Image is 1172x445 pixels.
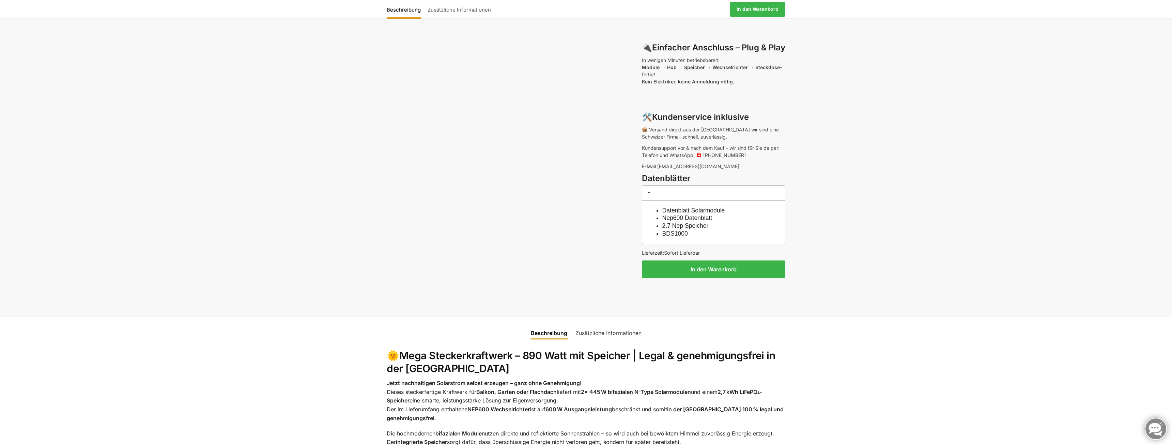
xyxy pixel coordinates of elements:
h3: 🛠️ [642,111,785,123]
a: BDS1000 [662,230,688,237]
strong: Balkon, Garten oder Flachdach [476,388,557,395]
h2: 🌞 [387,349,785,375]
span: Lieferzeit: [642,250,700,256]
strong: Module → Hub → Speicher → Wechselrichter → Steckdose [642,64,780,70]
p: Dieses steckerfertige Kraftwerk für liefert mit und einem eine smarte, leistungsstarke Lösung zur... [387,379,785,423]
a: Beschreibung [527,325,571,341]
button: In den Warenkorb [642,260,785,278]
a: Beschreibung [387,1,424,17]
strong: in der [GEOGRAPHIC_DATA] 100 % legal und genehmigungsfrei [387,406,784,422]
strong: 2x 445 W bifazialen N-Type Solarmodulen [581,388,691,395]
strong: bifazialen Module [435,430,482,437]
a: In den Warenkorb [730,2,785,17]
a: Nep600 Datenblatt [662,214,712,221]
h3: Datenblätter [642,173,785,185]
p: E-Mail [EMAIL_ADDRESS][DOMAIN_NAME] [642,163,785,170]
strong: Mega Steckerkraftwerk – 890 Watt mit Speicher | Legal & genehmigungsfrei in der [GEOGRAPHIC_DATA] [387,349,775,375]
strong: Kundenservice inklusive [652,112,749,122]
strong: Kein Elektriker, keine Anmeldung nötig. [642,79,734,84]
span: Sofort Lieferbar [664,250,700,256]
p: 📦 Versand direkt aus der [GEOGRAPHIC_DATA] wir sind eine Schweizer Firma– schnell, zuverlässig. [642,126,785,140]
strong: 600 W Ausgangsleistung [545,406,612,413]
p: In wenigen Minuten betriebsbereit: – fertig! [642,57,785,85]
strong: NEP600 Wechselrichter [467,406,530,413]
iframe: Sicherer Rahmen für schnelle Bezahlvorgänge [641,282,787,301]
a: Zusätzliche Informationen [571,325,646,341]
strong: Einfacher Anschluss – Plug & Play [652,43,785,52]
h3: 🔌 [642,42,785,54]
a: Zusätzliche Informationen [424,1,494,17]
a: Datenblatt Solarmodule [662,207,725,214]
a: 2,7 Nep Speicher [662,222,709,229]
p: Kundensupport vor & nach dem Kauf – wir sind für Sie da per: Telefon und WhatsApp: 🇨🇭 [PHONE_NUMBER] [642,144,785,159]
strong: Jetzt nachhaltigen Solarstrom selbst erzeugen – ganz ohne Genehmigung! [387,380,582,386]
